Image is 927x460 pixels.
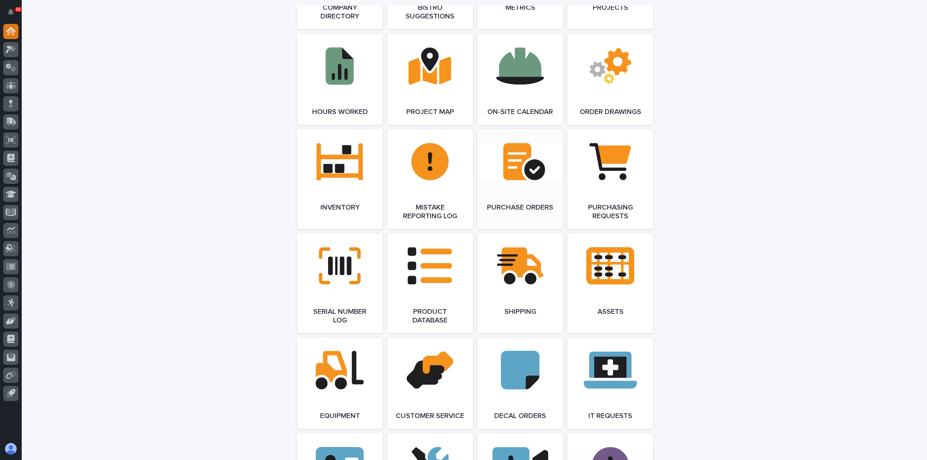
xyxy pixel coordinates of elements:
[297,233,383,333] a: Serial Number Log
[3,4,18,20] button: Notifications
[477,338,563,429] a: Decal Orders
[477,34,563,125] a: On-Site Calendar
[387,129,473,229] a: Mistake Reporting Log
[16,7,21,12] p: 15
[387,233,473,333] a: Product Database
[567,338,653,429] a: IT Requests
[567,129,653,229] a: Purchasing Requests
[297,129,383,229] a: Inventory
[567,34,653,125] a: Order Drawings
[567,233,653,333] a: Assets
[477,233,563,333] a: Shipping
[9,9,18,20] div: Notifications15
[387,338,473,429] a: Customer Service
[477,129,563,229] a: Purchase Orders
[3,441,18,456] button: users-avatar
[297,34,383,125] a: Hours Worked
[297,338,383,429] a: Equipment
[387,34,473,125] a: Project Map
